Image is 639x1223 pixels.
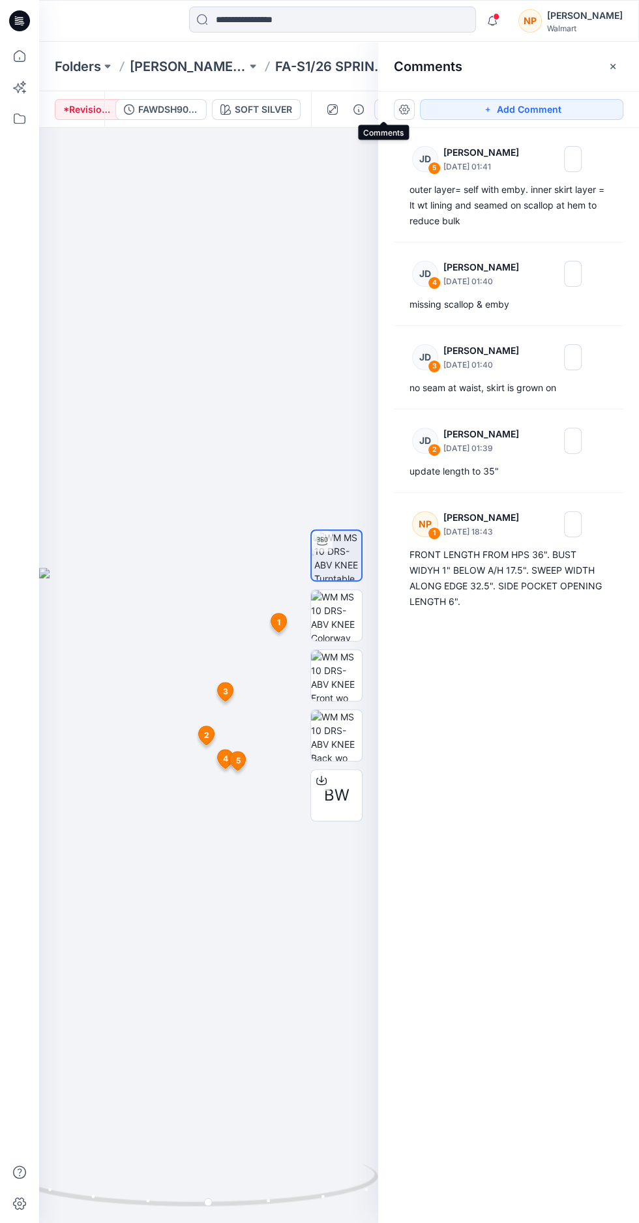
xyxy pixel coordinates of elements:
a: [PERSON_NAME] D34 Womens Wovens [130,57,246,76]
div: FRONT LENGTH FROM HPS 36". BUST WIDYH 1" BELOW A/H 17.5". SWEEP WIDTH ALONG EDGE 32.5". SIDE POCK... [409,547,608,610]
div: NP [412,511,438,537]
div: Walmart [547,23,623,33]
img: WM MS 10 DRS-ABV KNEE Back wo Avatar [311,710,362,761]
button: Add Comment [420,99,623,120]
a: FA-S1/26 SPRING 2026 [275,57,392,76]
div: 3 [428,360,441,373]
img: WM MS 10 DRS-ABV KNEE Front wo Avatar [311,650,362,701]
div: update length to 35" [409,464,608,479]
img: WM MS 10 DRS-ABV KNEE Turntable with Avatar [314,531,361,580]
div: [PERSON_NAME] [547,8,623,23]
p: [PERSON_NAME] [443,259,528,275]
p: [DATE] 18:43 [443,525,528,538]
div: outer layer= self with emby. inner skirt layer = lt wt lining and seamed on scallop at hem to red... [409,182,608,229]
div: SOFT SILVER [235,102,292,117]
p: [PERSON_NAME] [443,510,528,525]
p: [DATE] 01:41 [443,160,528,173]
div: NP [518,9,542,33]
div: JD [412,428,438,454]
div: no seam at waist, skirt is grown on [409,380,608,396]
p: [PERSON_NAME] [443,343,528,359]
button: FAWDSH9057SM26 [115,99,207,120]
p: [DATE] 01:40 [443,359,528,372]
div: 1 [428,527,441,540]
p: [PERSON_NAME] [443,145,528,160]
a: Folders [55,57,101,76]
div: JD [412,261,438,287]
div: JD [412,146,438,172]
div: FAWDSH9057SM26 [138,102,198,117]
button: Details [348,99,369,120]
div: JD [412,344,438,370]
div: 4 [428,276,441,289]
p: [DATE] 01:39 [443,442,528,455]
div: 5 [428,162,441,175]
p: [PERSON_NAME] [443,426,528,442]
p: [DATE] 01:40 [443,275,528,288]
img: WM MS 10 DRS-ABV KNEE Colorway wo Avatar [311,590,362,641]
span: BW [324,784,349,807]
h2: Comments [394,59,462,74]
div: 2 [428,443,441,456]
div: missing scallop & emby [409,297,608,312]
button: SOFT SILVER [212,99,301,120]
